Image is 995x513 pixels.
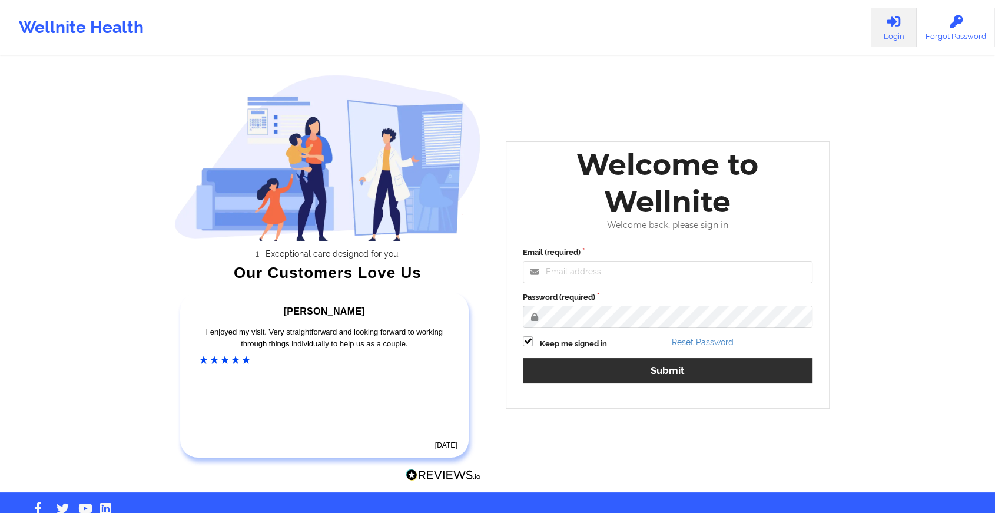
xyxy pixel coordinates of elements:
img: Reviews.io Logo [406,469,481,481]
span: [PERSON_NAME] [284,306,365,316]
a: Reviews.io Logo [406,469,481,484]
time: [DATE] [435,441,457,449]
div: Welcome back, please sign in [515,220,821,230]
div: I enjoyed my visit. Very straightforward and looking forward to working through things individual... [200,326,449,350]
button: Submit [523,358,812,383]
input: Email address [523,261,812,283]
div: Welcome to Wellnite [515,146,821,220]
a: Reset Password [672,337,734,347]
a: Login [871,8,917,47]
label: Password (required) [523,292,812,303]
label: Email (required) [523,247,812,259]
div: Our Customers Love Us [174,267,482,279]
img: wellnite-auth-hero_200.c722682e.png [174,74,482,241]
label: Keep me signed in [540,338,607,350]
li: Exceptional care designed for you. [184,249,481,259]
a: Forgot Password [917,8,995,47]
